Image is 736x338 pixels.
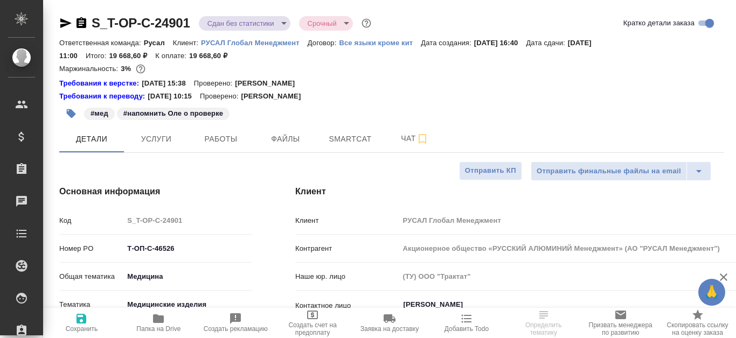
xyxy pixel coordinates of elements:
p: [PERSON_NAME] [241,91,309,102]
p: Контактное лицо [295,300,399,311]
p: Договор: [308,39,339,47]
div: Сдан без статистики [299,16,353,31]
p: [PERSON_NAME] [235,78,303,89]
p: Проверено: [194,78,235,89]
h4: Основная информация [59,185,252,198]
button: Призвать менеджера по развитию [582,308,659,338]
span: Чат [389,132,441,145]
div: Медицина [123,267,252,286]
span: Отправить финальные файлы на email [537,165,681,178]
span: 🙏 [703,281,721,304]
span: Отправить КП [465,165,516,177]
button: Отправить финальные файлы на email [531,161,687,181]
p: Тематика [59,299,123,310]
button: Создать счет на предоплату [274,308,351,338]
span: Заявка на доставку [360,325,419,333]
button: Папка на Drive [120,308,197,338]
p: Все языки кроме кит [339,39,421,47]
p: Русал [144,39,173,47]
button: Отправить КП [459,161,522,180]
span: напомнить Оле о проверке [116,108,231,117]
a: Требования к верстке: [59,78,142,89]
button: Заявка на доставку [351,308,428,338]
p: 19 668,60 ₽ [189,52,235,60]
span: Детали [66,132,117,146]
p: Код [59,215,123,226]
div: Нажми, чтобы открыть папку с инструкцией [59,78,142,89]
input: Пустое поле [123,213,252,228]
p: К оплате: [155,52,189,60]
a: Требования к переводу: [59,91,148,102]
span: Папка на Drive [136,325,180,333]
button: Скопировать ссылку для ЯМессенджера [59,17,72,30]
span: Кратко детали заказа [623,18,695,29]
p: Дата создания: [421,39,474,47]
p: #мед [91,108,108,119]
a: РУСАЛ Глобал Менеджмент [201,38,308,47]
p: Маржинальность: [59,65,121,73]
span: Услуги [130,132,182,146]
a: S_T-OP-C-24901 [92,16,190,30]
div: split button [531,161,711,181]
p: Проверено: [200,91,241,102]
div: Сдан без статистики [199,16,290,31]
span: Добавить Todo [445,325,489,333]
button: Сохранить [43,308,120,338]
p: Ответственная команда: [59,39,144,47]
button: Скопировать ссылку на оценку заказа [659,308,736,338]
span: мед [83,108,116,117]
p: 19 668,60 ₽ [109,52,155,60]
p: РУСАЛ Глобал Менеджмент [201,39,308,47]
input: ✎ Введи что-нибудь [123,241,252,256]
p: Клиент [295,215,399,226]
div: Медицинские изделия [123,295,252,314]
p: [DATE] 16:40 [474,39,526,47]
p: Итого: [86,52,109,60]
button: Добавить тэг [59,102,83,125]
p: Наше юр. лицо [295,271,399,282]
a: Все языки кроме кит [339,38,421,47]
p: Общая тематика [59,271,123,282]
h4: Клиент [295,185,724,198]
p: Контрагент [295,243,399,254]
button: Определить тематику [505,308,582,338]
span: Создать рекламацию [204,325,268,333]
button: Доп статусы указывают на важность/срочность заказа [359,16,373,30]
button: Добавить Todo [428,308,505,338]
p: [DATE] 10:15 [148,91,200,102]
button: 15928.56 RUB; [134,62,148,76]
p: 3% [121,65,134,73]
p: Клиент: [173,39,201,47]
span: Smartcat [324,132,376,146]
span: Создать счет на предоплату [281,321,345,336]
button: Сдан без статистики [204,19,277,28]
p: #напомнить Оле о проверке [123,108,223,119]
p: Дата сдачи: [526,39,567,47]
button: Срочный [304,19,340,28]
p: [DATE] 15:38 [142,78,194,89]
div: Нажми, чтобы открыть папку с инструкцией [59,91,148,102]
span: Сохранить [66,325,98,333]
span: Призвать менеджера по развитию [588,321,652,336]
span: Работы [195,132,247,146]
button: Создать рекламацию [197,308,274,338]
button: Скопировать ссылку [75,17,88,30]
button: 🙏 [698,279,725,306]
span: Скопировать ссылку на оценку заказа [665,321,730,336]
span: Определить тематику [511,321,575,336]
svg: Подписаться [416,132,429,145]
span: Файлы [260,132,311,146]
p: Номер PO [59,243,123,254]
